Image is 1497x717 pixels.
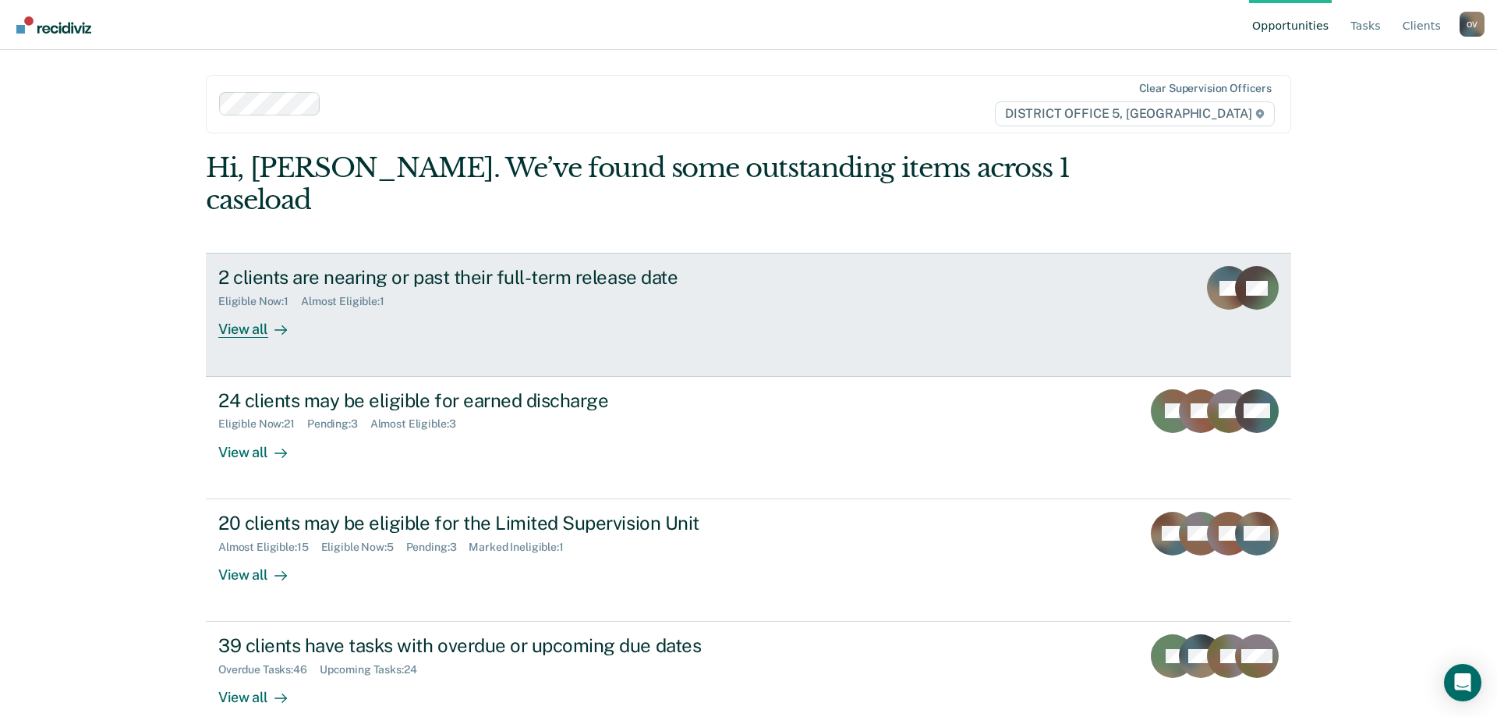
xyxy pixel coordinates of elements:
[321,541,406,554] div: Eligible Now : 5
[206,377,1291,499] a: 24 clients may be eligible for earned dischargeEligible Now:21Pending:3Almost Eligible:3View all
[320,663,430,676] div: Upcoming Tasks : 24
[218,295,301,308] div: Eligible Now : 1
[406,541,469,554] div: Pending : 3
[218,417,307,431] div: Eligible Now : 21
[1139,82,1272,95] div: Clear supervision officers
[370,417,469,431] div: Almost Eligible : 3
[1444,664,1481,701] div: Open Intercom Messenger
[218,266,766,289] div: 2 clients are nearing or past their full-term release date
[1460,12,1485,37] div: O V
[218,308,306,339] div: View all
[16,16,91,34] img: Recidiviz
[218,389,766,412] div: 24 clients may be eligible for earned discharge
[218,676,306,707] div: View all
[218,634,766,657] div: 39 clients have tasks with overdue or upcoming due dates
[995,101,1275,126] span: DISTRICT OFFICE 5, [GEOGRAPHIC_DATA]
[218,553,306,584] div: View all
[206,499,1291,622] a: 20 clients may be eligible for the Limited Supervision UnitAlmost Eligible:15Eligible Now:5Pendin...
[206,253,1291,376] a: 2 clients are nearing or past their full-term release dateEligible Now:1Almost Eligible:1View all
[307,417,370,431] div: Pending : 3
[206,152,1074,216] div: Hi, [PERSON_NAME]. We’ve found some outstanding items across 1 caseload
[218,663,320,676] div: Overdue Tasks : 46
[218,512,766,534] div: 20 clients may be eligible for the Limited Supervision Unit
[218,541,321,554] div: Almost Eligible : 15
[1460,12,1485,37] button: Profile dropdown button
[218,431,306,461] div: View all
[301,295,397,308] div: Almost Eligible : 1
[469,541,575,554] div: Marked Ineligible : 1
